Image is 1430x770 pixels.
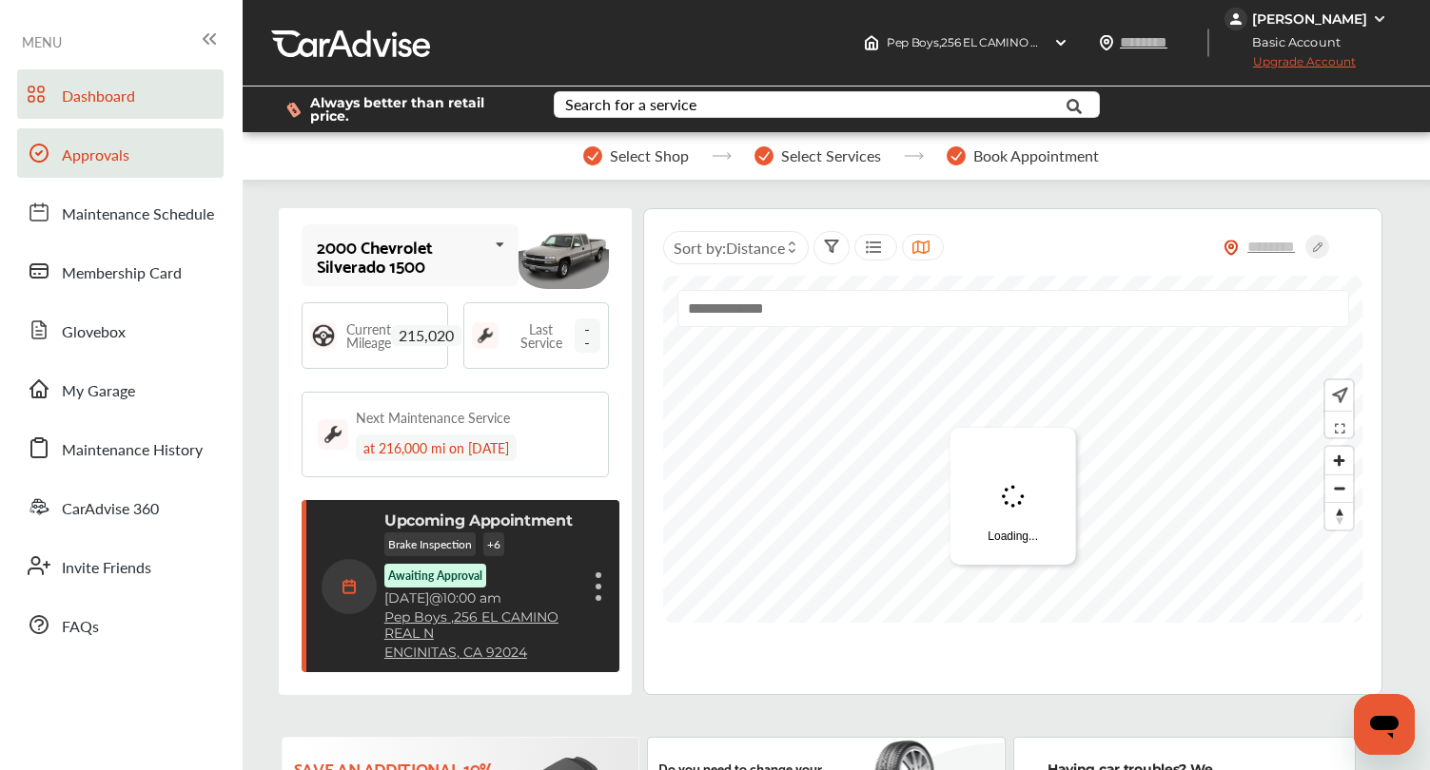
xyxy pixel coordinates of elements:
[712,152,732,160] img: stepper-arrow.e24c07c6.svg
[565,97,696,112] div: Search for a service
[1325,502,1353,529] button: Reset bearing to north
[508,322,575,349] span: Last Service
[17,128,224,178] a: Approvals
[62,556,151,581] span: Invite Friends
[1372,11,1387,27] img: WGsFRI8htEPBVLJbROoPRyZpYNWhNONpIPPETTm6eUC0GeLEiAAAAAElFTkSuQmCC
[483,532,504,556] p: + 6
[384,589,429,606] span: [DATE]
[346,322,391,349] span: Current Mileage
[62,320,126,345] span: Glovebox
[973,147,1099,164] span: Book Appointment
[310,322,337,349] img: steering_logo
[22,34,62,49] span: MENU
[62,85,135,109] span: Dashboard
[519,221,609,289] img: mobile_0396_st0640_046.jpg
[17,246,224,296] a: Membership Card
[62,497,159,522] span: CarAdvise 360
[1325,474,1353,502] button: Zoom out
[1224,54,1356,78] span: Upgrade Account
[62,379,135,404] span: My Garage
[1053,35,1068,50] img: header-down-arrow.9dd2ce7d.svg
[472,322,499,349] img: maintenance_logo
[1325,447,1353,474] button: Zoom in
[17,187,224,237] a: Maintenance Schedule
[754,146,774,165] img: stepper-checkmark.b5569197.svg
[17,482,224,531] a: CarAdvise 360
[384,609,578,642] a: Pep Boys ,256 EL CAMINO REAL N
[429,589,442,606] span: @
[1252,10,1367,28] div: [PERSON_NAME]
[1224,240,1239,256] img: location_vector_orange.38f05af8.svg
[62,261,182,286] span: Membership Card
[887,35,1192,49] span: Pep Boys , 256 EL CAMINO REAL N ENCINITAS , CA 92024
[1325,475,1353,502] span: Zoom out
[950,428,1076,565] div: Loading...
[356,434,517,461] div: at 216,000 mi on [DATE]
[663,276,1362,623] canvas: Map
[1224,8,1247,30] img: jVpblrzwTbfkPYzPPzSLxeg0AAAAASUVORK5CYII=
[1099,35,1114,50] img: location_vector.a44bc228.svg
[17,69,224,119] a: Dashboard
[610,147,689,164] span: Select Shop
[62,615,99,640] span: FAQs
[674,237,785,259] span: Sort by :
[1207,29,1209,57] img: header-divider.bc55588e.svg
[62,144,129,168] span: Approvals
[781,147,881,164] span: Select Services
[1354,694,1415,755] iframe: Button to launch messaging window
[318,419,348,450] img: maintenance_logo
[17,423,224,472] a: Maintenance History
[947,146,966,165] img: stepper-checkmark.b5569197.svg
[317,237,487,275] div: 2000 Chevrolet Silverado 1500
[17,541,224,590] a: Invite Friends
[62,438,203,463] span: Maintenance History
[391,325,461,346] span: 215,020
[62,202,214,227] span: Maintenance Schedule
[864,35,879,50] img: header-home-logo.8d720a4f.svg
[726,237,785,259] span: Distance
[356,408,510,427] div: Next Maintenance Service
[1226,32,1355,52] span: Basic Account
[388,568,482,584] p: Awaiting Approval
[384,511,573,529] p: Upcoming Appointment
[904,152,924,160] img: stepper-arrow.e24c07c6.svg
[575,318,601,353] span: --
[384,532,476,556] p: Brake Inspection
[1325,503,1353,529] span: Reset bearing to north
[17,305,224,355] a: Glovebox
[384,645,527,661] a: ENCINITAS, CA 92024
[442,589,501,606] span: 10:00 am
[583,146,602,165] img: stepper-checkmark.b5569197.svg
[1328,385,1348,406] img: recenter.ce011a49.svg
[322,559,377,614] img: calendar-icon.35d1de04.svg
[17,600,224,649] a: FAQs
[286,102,301,118] img: dollor_label_vector.a70140d1.svg
[17,364,224,414] a: My Garage
[310,96,523,123] span: Always better than retail price.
